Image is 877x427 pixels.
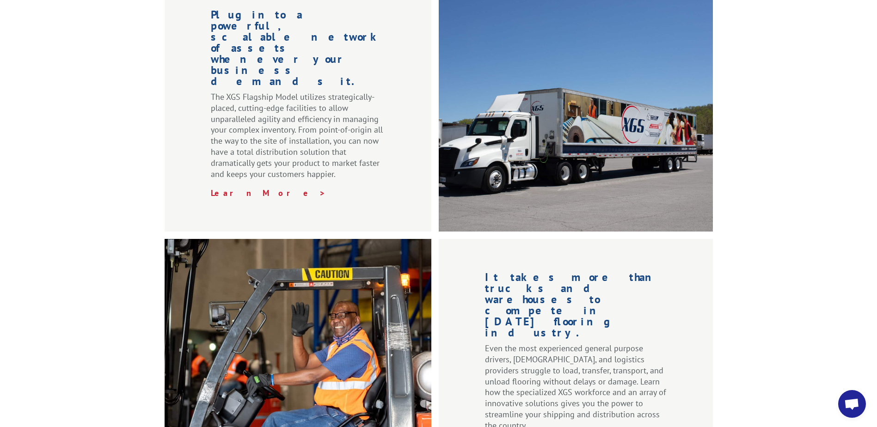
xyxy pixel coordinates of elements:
[485,272,667,343] h1: It takes more than trucks and warehouses to compete in [DATE] flooring industry.
[838,390,866,418] a: Open chat
[211,91,385,188] p: The XGS Flagship Model utilizes strategically-placed, cutting-edge facilities to allow unparallel...
[211,188,326,198] a: Learn More >
[211,9,385,91] h1: Plug into a powerful, scalable network of assets whenever your business demands it.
